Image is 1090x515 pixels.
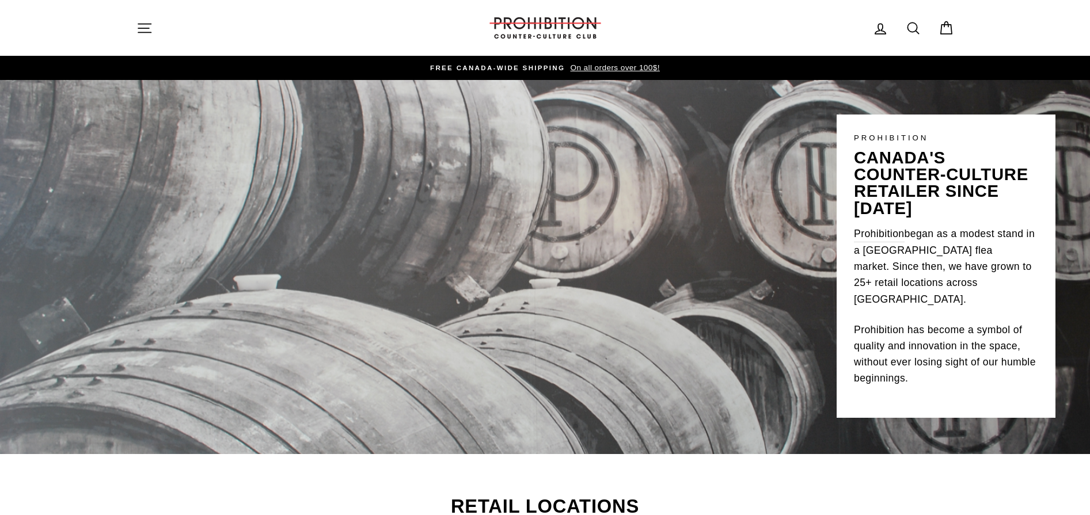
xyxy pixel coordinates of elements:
[854,226,1038,307] p: began as a modest stand in a [GEOGRAPHIC_DATA] flea market. Since then, we have grown to 25+ reta...
[139,62,951,74] a: FREE CANADA-WIDE SHIPPING On all orders over 100$!
[430,64,565,71] span: FREE CANADA-WIDE SHIPPING
[488,17,603,39] img: PROHIBITION COUNTER-CULTURE CLUB
[854,150,1038,217] p: canada's counter-culture retailer since [DATE]
[854,322,1038,387] p: Prohibition has become a symbol of quality and innovation in the space, without ever losing sight...
[854,226,905,242] a: Prohibition
[854,132,1038,144] p: PROHIBITION
[567,63,659,72] span: On all orders over 100$!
